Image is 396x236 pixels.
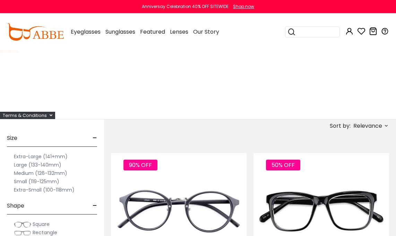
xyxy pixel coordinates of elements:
[33,229,57,236] span: Rectangle
[33,221,50,228] span: Square
[330,122,351,130] span: Sort by:
[105,28,135,36] span: Sunglasses
[233,3,254,10] div: Shop now
[230,3,254,9] a: Shop now
[7,130,17,146] span: Size
[266,160,300,170] span: 50% OFF
[14,152,68,161] label: Extra-Large (141+mm)
[14,169,67,177] label: Medium (126-132mm)
[123,160,157,170] span: 90% OFF
[353,120,382,132] span: Relevance
[93,197,97,214] span: -
[170,28,188,36] span: Lenses
[14,161,61,169] label: Large (133-140mm)
[140,28,165,36] span: Featured
[142,3,229,10] div: Anniversay Celebration 40% OFF SITEWIDE
[7,197,24,214] span: Shape
[7,23,64,41] img: abbeglasses.com
[93,130,97,146] span: -
[14,186,75,194] label: Extra-Small (100-118mm)
[193,28,219,36] span: Our Story
[14,221,31,228] img: Square.png
[71,28,101,36] span: Eyeglasses
[14,177,59,186] label: Small (119-125mm)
